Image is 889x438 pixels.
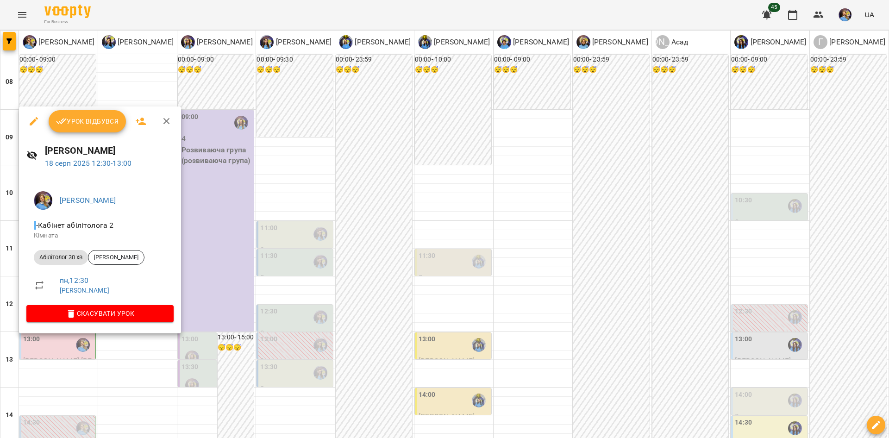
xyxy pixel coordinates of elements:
span: Урок відбувся [56,116,119,127]
a: [PERSON_NAME] [60,287,109,294]
span: [PERSON_NAME] [88,253,144,262]
p: Кімната [34,231,166,240]
img: 6b085e1eb0905a9723a04dd44c3bb19c.jpg [34,191,52,210]
h6: [PERSON_NAME] [45,144,174,158]
a: пн , 12:30 [60,276,88,285]
a: 18 серп 2025 12:30-13:00 [45,159,132,168]
span: Абілітолог 30 хв [34,253,88,262]
button: Скасувати Урок [26,305,174,322]
span: - Кабінет абілітолога 2 [34,221,115,230]
button: Урок відбувся [49,110,126,132]
span: Скасувати Урок [34,308,166,319]
a: [PERSON_NAME] [60,196,116,205]
div: [PERSON_NAME] [88,250,144,265]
